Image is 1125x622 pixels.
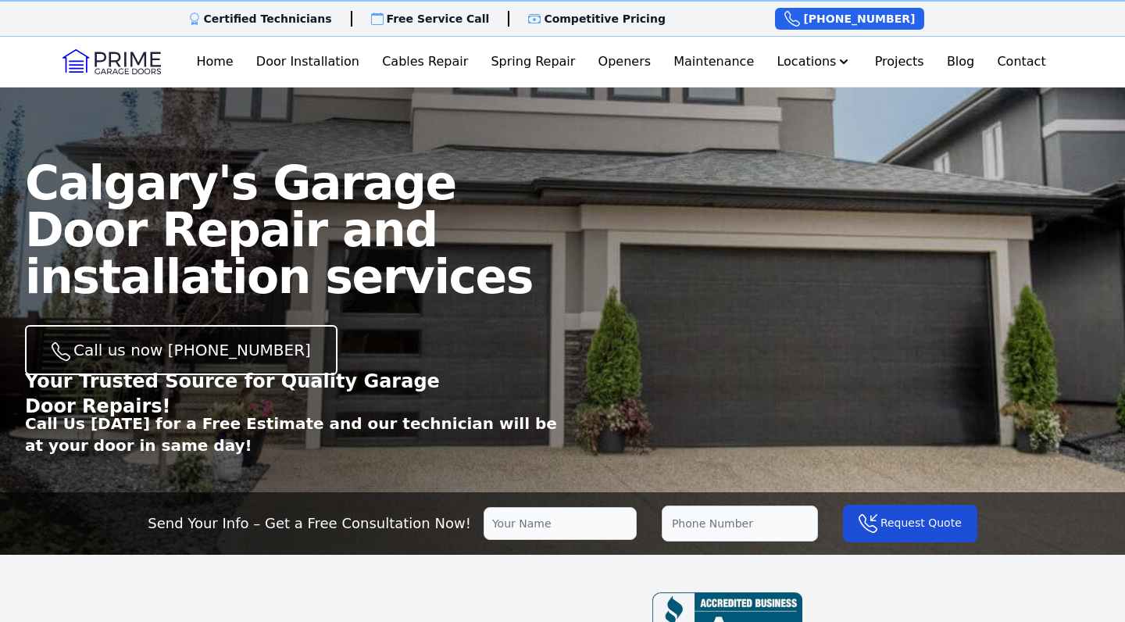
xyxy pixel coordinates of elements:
span: Calgary's Garage Door Repair and installation services [25,155,533,304]
button: Request Quote [843,505,977,542]
a: Home [190,46,239,77]
p: Competitive Pricing [544,11,666,27]
img: Logo [62,49,161,74]
a: Projects [869,46,930,77]
a: Blog [941,46,980,77]
a: Contact [991,46,1052,77]
p: Call Us [DATE] for a Free Estimate and our technician will be at your door in same day! [25,413,562,456]
a: Openers [592,46,658,77]
a: Call us now [PHONE_NUMBER] [25,325,337,375]
a: [PHONE_NUMBER] [775,8,924,30]
a: Spring Repair [484,46,581,77]
a: Maintenance [667,46,760,77]
button: Locations [770,46,858,77]
p: Your Trusted Source for Quality Garage Door Repairs! [25,369,475,419]
input: Your Name [484,507,637,540]
p: Send Your Info – Get a Free Consultation Now! [148,513,471,534]
p: Free Service Call [387,11,490,27]
input: Phone Number [662,506,818,542]
a: Cables Repair [376,46,474,77]
p: Certified Technicians [204,11,332,27]
a: Door Installation [250,46,366,77]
